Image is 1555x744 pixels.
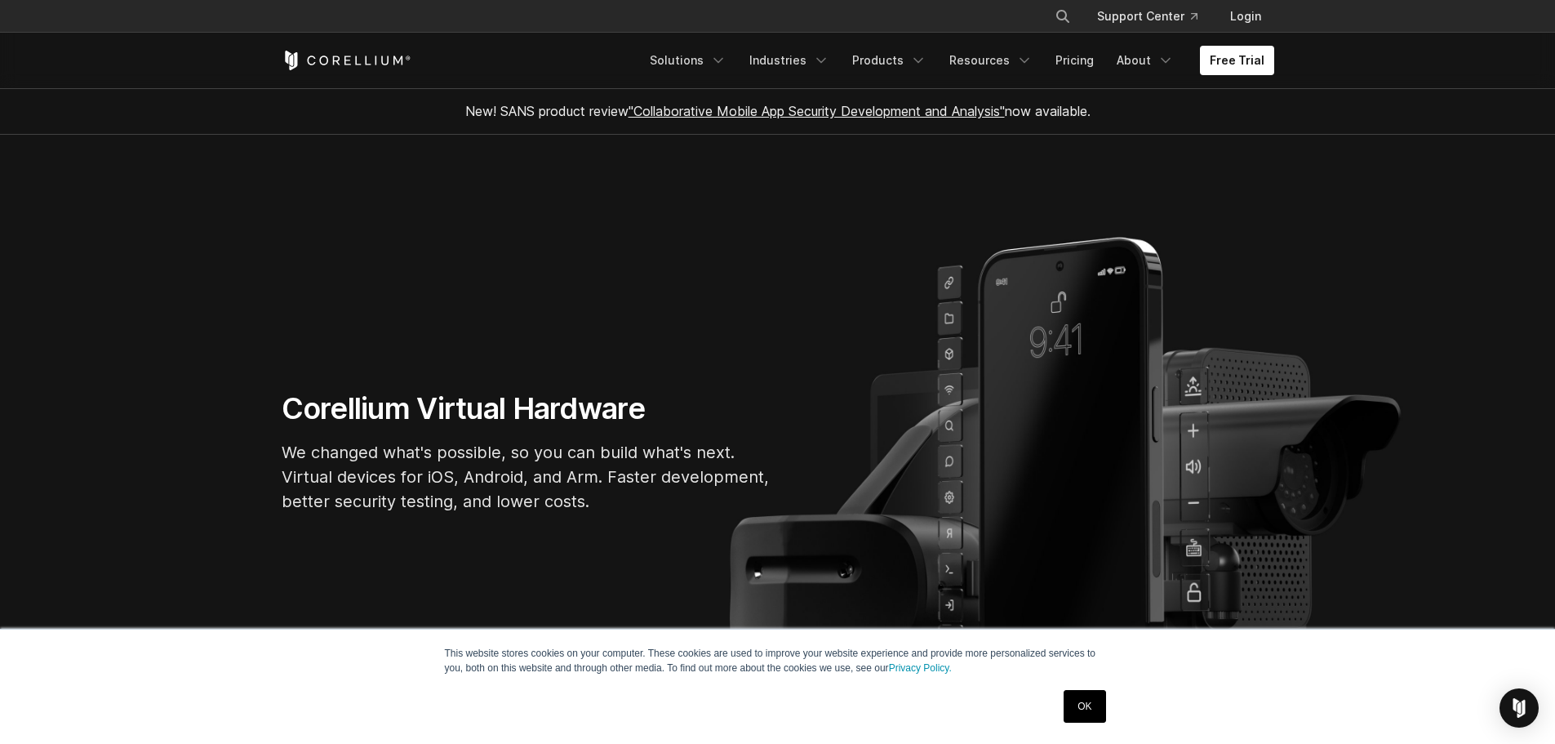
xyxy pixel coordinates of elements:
a: Solutions [640,46,736,75]
a: Free Trial [1200,46,1274,75]
a: Pricing [1046,46,1104,75]
a: Login [1217,2,1274,31]
a: Support Center [1084,2,1211,31]
p: We changed what's possible, so you can build what's next. Virtual devices for iOS, Android, and A... [282,440,771,514]
a: Products [842,46,936,75]
a: "Collaborative Mobile App Security Development and Analysis" [629,103,1005,119]
div: Navigation Menu [640,46,1274,75]
div: Navigation Menu [1035,2,1274,31]
h1: Corellium Virtual Hardware [282,390,771,427]
a: Corellium Home [282,51,411,70]
a: Industries [740,46,839,75]
span: New! SANS product review now available. [465,103,1091,119]
p: This website stores cookies on your computer. These cookies are used to improve your website expe... [445,646,1111,675]
div: Open Intercom Messenger [1499,688,1539,728]
a: Resources [940,46,1042,75]
a: About [1107,46,1184,75]
a: Privacy Policy. [889,662,952,674]
a: OK [1064,690,1105,723]
button: Search [1048,2,1077,31]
